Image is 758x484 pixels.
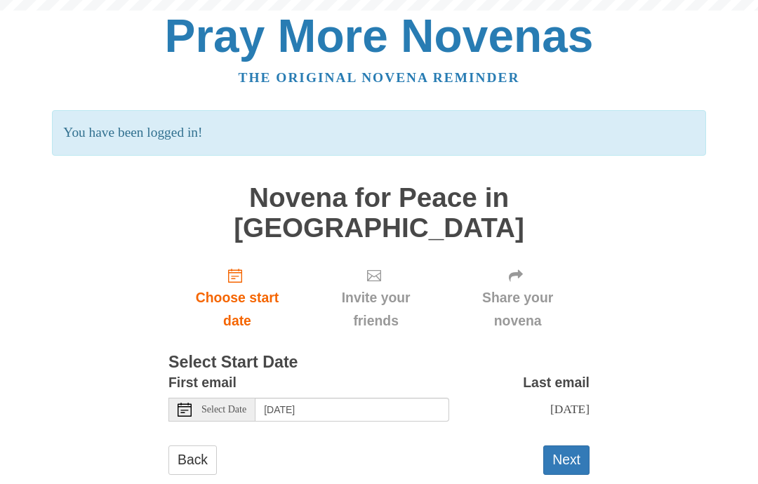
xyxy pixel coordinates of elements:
label: Last email [523,371,590,394]
div: Click "Next" to confirm your start date first. [446,257,590,340]
p: You have been logged in! [52,110,705,156]
span: Choose start date [182,286,292,332]
label: First email [168,371,237,394]
span: Invite your friends [320,286,432,332]
span: Share your novena [460,286,576,332]
div: Click "Next" to confirm your start date first. [306,257,446,340]
a: The original novena reminder [239,70,520,85]
a: Back [168,445,217,474]
h3: Select Start Date [168,354,590,372]
a: Pray More Novenas [165,10,594,62]
span: [DATE] [550,402,590,416]
h1: Novena for Peace in [GEOGRAPHIC_DATA] [168,183,590,243]
a: Choose start date [168,257,306,340]
button: Next [543,445,590,474]
span: Select Date [201,405,246,415]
